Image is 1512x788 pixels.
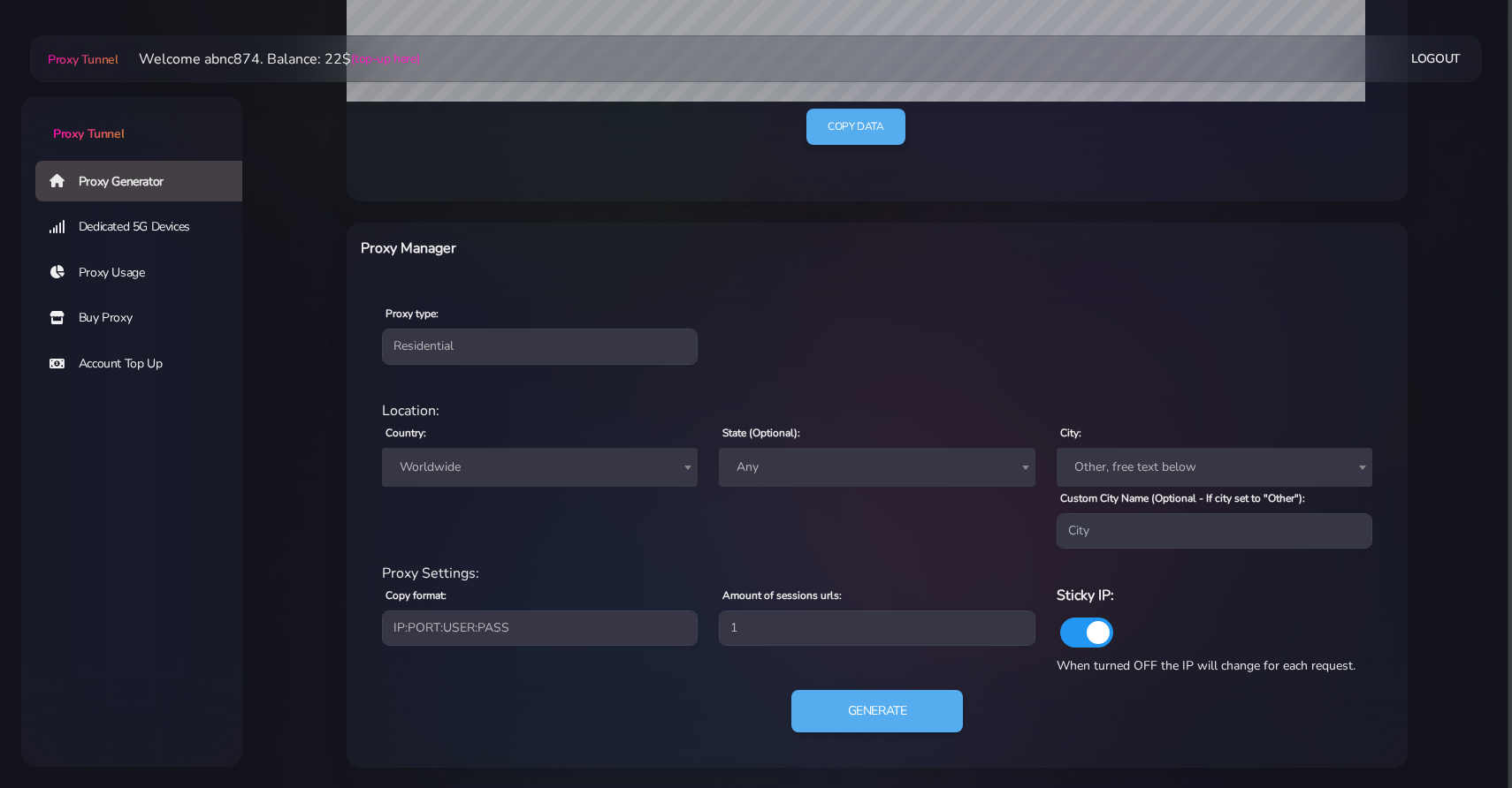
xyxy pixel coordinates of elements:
a: Logout [1411,42,1461,75]
span: Other, free text below [1057,448,1372,487]
div: Proxy Settings: [371,563,1383,584]
a: Proxy Tunnel [44,45,118,73]
span: Worldwide [382,448,698,487]
label: Proxy type: [386,306,439,322]
label: Country: [386,425,426,441]
span: Any [729,455,1024,480]
span: Proxy Tunnel [53,125,124,142]
label: Amount of sessions urls: [722,587,842,603]
a: Proxy Usage [35,253,256,293]
div: Location: [371,400,1383,421]
li: Welcome abnc874. Balance: 22$ [118,49,419,70]
a: Copy data [806,109,905,145]
span: When turned OFF the IP will change for each request. [1057,657,1355,674]
a: (top-up here) [351,49,419,68]
span: Proxy Tunnel [48,51,118,68]
a: Dedicated 5G Devices [35,207,256,247]
label: Custom City Name (Optional - If city set to "Other"): [1060,490,1305,506]
label: City: [1060,425,1081,441]
span: Other, free text below [1067,455,1362,480]
a: Account Top Up [35,344,256,384]
button: Generate [791,690,964,732]
h6: Sticky IP: [1057,584,1372,607]
input: City [1057,513,1372,549]
span: Any [719,448,1035,487]
span: Worldwide [393,455,687,480]
label: State (Optional): [722,425,800,441]
a: Proxy Generator [35,161,256,201]
a: Buy Proxy [35,298,256,338]
a: Proxy Tunnel [21,96,242,143]
label: Copy format: [386,587,447,603]
h6: Proxy Manager [361,237,954,260]
iframe: Webchat Widget [1426,702,1490,766]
